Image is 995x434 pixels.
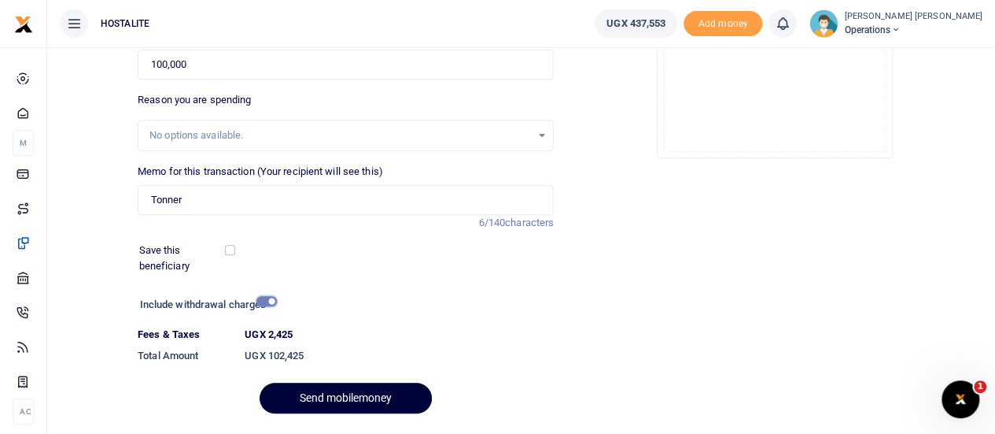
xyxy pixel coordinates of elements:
[505,217,554,228] span: characters
[684,17,762,28] a: Add money
[809,9,838,38] img: profile-user
[260,383,432,414] button: Send mobilemoney
[974,380,986,393] span: 1
[809,9,982,38] a: profile-user [PERSON_NAME] [PERSON_NAME] Operations
[139,243,228,273] label: Save this beneficiary
[138,185,554,215] input: Enter extra information
[13,399,34,425] li: Ac
[684,11,762,37] span: Add money
[138,92,251,108] label: Reason you are spending
[588,9,684,38] li: Wallet ballance
[138,50,554,80] input: UGX
[844,10,982,24] small: [PERSON_NAME] [PERSON_NAME]
[606,16,665,32] span: UGX 437,553
[140,299,270,311] h6: Include withdrawal charges
[138,350,232,362] h6: Total Amount
[684,11,762,37] li: Toup your wallet
[149,128,531,143] div: No options available.
[14,17,33,29] a: logo-small logo-large logo-large
[942,380,979,418] iframe: Intercom live chat
[595,9,677,38] a: UGX 437,553
[94,17,156,31] span: HOSTALITE
[844,23,982,37] span: Operations
[14,15,33,34] img: logo-small
[479,217,506,228] span: 6/140
[138,164,383,180] label: Memo for this transaction (Your recipient will see this)
[131,327,238,343] dt: Fees & Taxes
[245,350,554,362] h6: UGX 102,425
[245,327,293,343] label: UGX 2,425
[13,130,34,156] li: M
